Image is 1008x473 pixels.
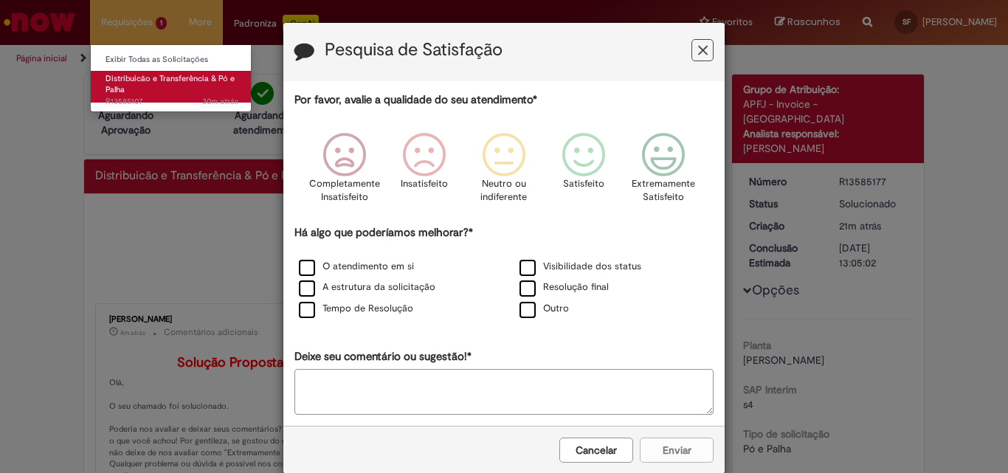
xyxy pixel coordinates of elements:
[477,177,531,204] p: Neutro ou indiferente
[466,122,542,223] div: Neutro ou indiferente
[519,280,609,294] label: Resolução final
[559,438,633,463] button: Cancelar
[309,177,380,204] p: Completamente Insatisfeito
[91,52,253,68] a: Exibir Todas as Solicitações
[202,96,238,107] span: 30m atrás
[519,260,641,274] label: Visibilidade dos status
[299,302,413,316] label: Tempo de Resolução
[299,280,435,294] label: A estrutura da solicitação
[306,122,382,223] div: Completamente Insatisfeito
[90,44,252,112] ul: Requisições
[91,71,253,103] a: Aberto R13585107 : Distribuicão e Transferência & Pó e Palha
[299,260,414,274] label: O atendimento em si
[387,122,462,223] div: Insatisfeito
[294,225,714,320] div: Há algo que poderíamos melhorar?*
[202,96,238,107] time: 01/10/2025 10:46:45
[563,177,604,191] p: Satisfeito
[401,177,448,191] p: Insatisfeito
[632,177,695,204] p: Extremamente Satisfeito
[546,122,621,223] div: Satisfeito
[106,73,235,96] span: Distribuicão e Transferência & Pó e Palha
[519,302,569,316] label: Outro
[294,92,537,108] label: Por favor, avalie a qualidade do seu atendimento*
[325,41,503,60] label: Pesquisa de Satisfação
[106,96,238,108] span: R13585107
[294,349,472,365] label: Deixe seu comentário ou sugestão!*
[626,122,701,223] div: Extremamente Satisfeito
